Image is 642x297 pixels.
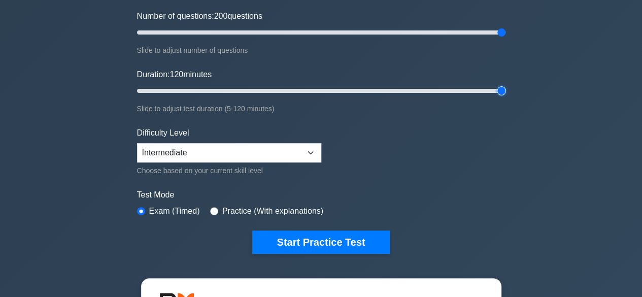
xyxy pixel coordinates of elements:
div: Slide to adjust test duration (5-120 minutes) [137,103,505,115]
div: Slide to adjust number of questions [137,44,505,56]
label: Number of questions: questions [137,10,262,22]
label: Duration: minutes [137,69,212,81]
label: Difficulty Level [137,127,189,139]
span: 120 [170,70,183,79]
label: Test Mode [137,189,505,201]
button: Start Practice Test [252,230,389,254]
label: Exam (Timed) [149,205,200,217]
label: Practice (With explanations) [222,205,323,217]
div: Choose based on your current skill level [137,164,321,177]
span: 200 [214,12,228,20]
